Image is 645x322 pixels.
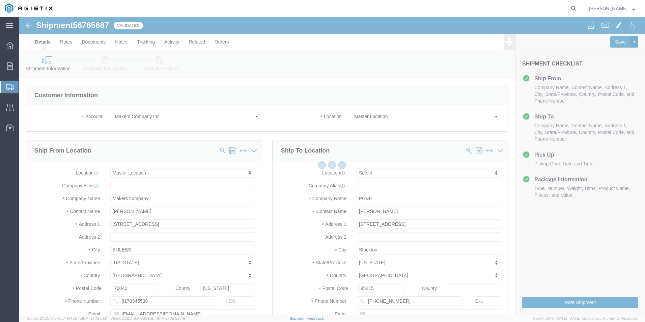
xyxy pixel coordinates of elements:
a: Support [290,316,307,320]
span: [DATE] 09:32:48 [157,316,185,320]
a: Feedback [307,316,324,320]
img: logo [5,3,53,14]
button: [PERSON_NAME] [589,4,636,12]
span: [DATE] 09:51:11 [82,316,107,320]
span: Copyright © [DATE]-[DATE] Agistix Inc., All Rights Reserved [533,316,637,321]
span: Client: 2025.18.0-9839db4 [110,316,185,320]
span: DANIEL CHAVEZ [589,5,627,12]
span: Server: 2025.18.0-dd719145275 [27,316,107,320]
